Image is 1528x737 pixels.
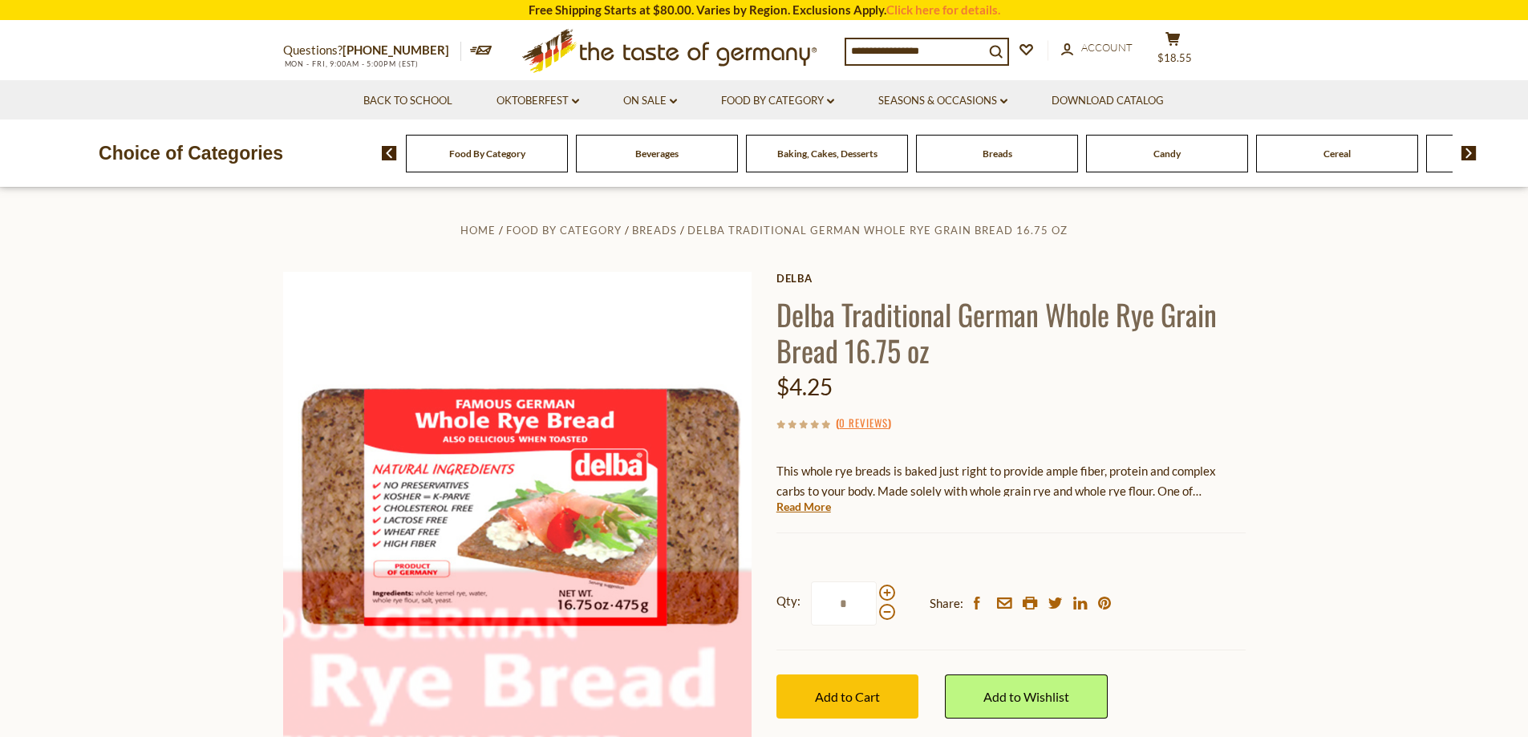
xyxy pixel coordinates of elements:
[1323,148,1351,160] a: Cereal
[721,92,834,110] a: Food By Category
[878,92,1007,110] a: Seasons & Occasions
[496,92,579,110] a: Oktoberfest
[776,591,800,611] strong: Qty:
[776,461,1246,501] p: This whole rye breads is baked just right to provide ample fiber, protein and complex carbs to yo...
[811,581,877,626] input: Qty:
[983,148,1012,160] a: Breads
[945,674,1108,719] a: Add to Wishlist
[283,40,461,61] p: Questions?
[449,148,525,160] a: Food By Category
[382,146,397,160] img: previous arrow
[342,43,449,57] a: [PHONE_NUMBER]
[1081,41,1133,54] span: Account
[776,272,1246,285] a: Delba
[886,2,1000,17] a: Click here for details.
[1149,31,1198,71] button: $18.55
[930,593,963,613] span: Share:
[623,92,677,110] a: On Sale
[776,499,831,515] a: Read More
[776,674,918,719] button: Add to Cart
[632,224,677,237] a: Breads
[363,92,452,110] a: Back to School
[1052,92,1164,110] a: Download Catalog
[776,296,1246,368] h1: Delba Traditional German Whole Rye Grain Bread 16.75 oz
[283,59,419,68] span: MON - FRI, 9:00AM - 5:00PM (EST)
[776,373,833,400] span: $4.25
[1061,39,1133,57] a: Account
[1153,148,1181,160] a: Candy
[839,415,888,432] a: 0 Reviews
[1157,51,1192,64] span: $18.55
[687,224,1068,237] a: Delba Traditional German Whole Rye Grain Bread 16.75 oz
[1461,146,1477,160] img: next arrow
[460,224,496,237] a: Home
[836,415,891,431] span: ( )
[506,224,622,237] a: Food By Category
[777,148,877,160] a: Baking, Cakes, Desserts
[635,148,679,160] a: Beverages
[815,689,880,704] span: Add to Cart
